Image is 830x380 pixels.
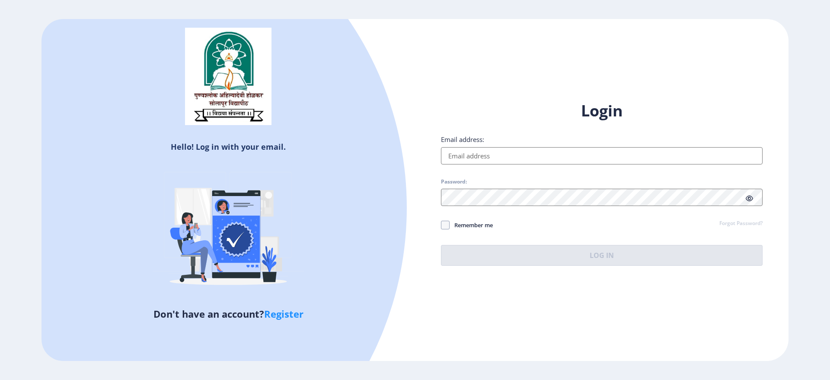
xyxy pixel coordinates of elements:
a: Forgot Password? [719,220,763,228]
h5: Don't have an account? [48,307,409,321]
h1: Login [441,100,763,121]
label: Email address: [441,135,484,144]
input: Email address [441,147,763,164]
label: Password: [441,178,467,185]
img: Verified-rafiki.svg [153,155,304,307]
img: sulogo.png [185,28,271,126]
span: Remember me [450,220,493,230]
a: Register [264,307,303,320]
button: Log In [441,245,763,266]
